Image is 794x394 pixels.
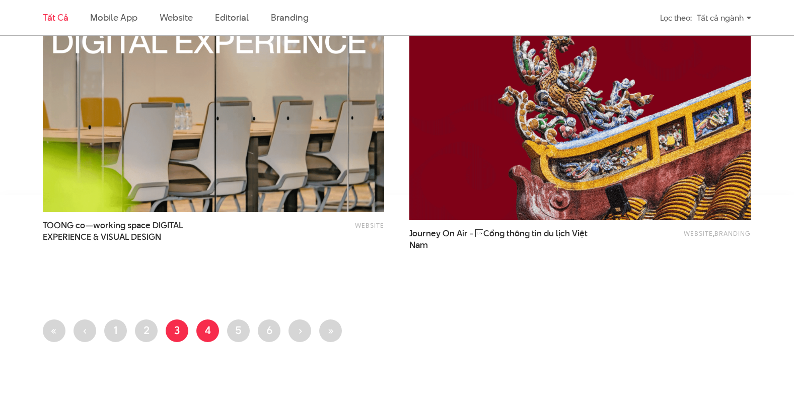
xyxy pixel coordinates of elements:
[660,9,692,27] div: Lọc theo:
[227,319,250,342] a: 5
[355,221,384,230] a: Website
[714,229,751,238] a: Branding
[83,322,87,338] span: ‹
[409,228,597,251] a: Journey On Air - Cổng thông tin du lịch ViệtNam
[298,322,302,338] span: ›
[160,11,193,24] a: Website
[196,319,219,342] a: 4
[409,228,597,251] span: Journey On Air - Cổng thông tin du lịch Việt
[104,319,127,342] a: 1
[43,11,68,24] a: Tất cả
[614,228,751,246] div: ,
[327,322,334,338] span: »
[697,9,751,27] div: Tất cả ngành
[51,322,57,338] span: «
[43,231,161,243] span: EXPERIENCE & VISUAL DESIGN
[90,11,137,24] a: Mobile app
[43,220,231,243] a: TOONG co—working space DIGITALEXPERIENCE & VISUAL DESIGN
[684,229,713,238] a: Website
[43,220,231,243] span: TOONG co—working space DIGITAL
[135,319,158,342] a: 2
[215,11,249,24] a: Editorial
[258,319,280,342] a: 6
[271,11,308,24] a: Branding
[409,239,428,251] span: Nam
